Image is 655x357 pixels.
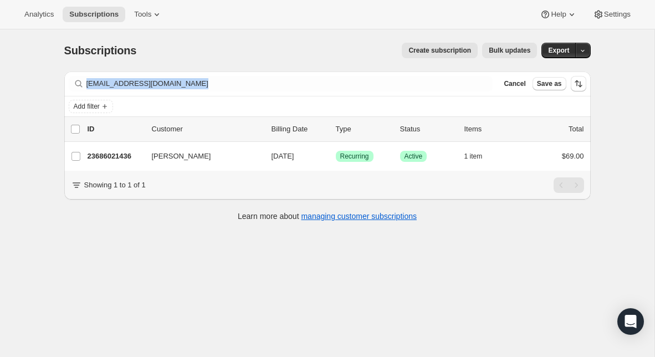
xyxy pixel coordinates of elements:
[86,76,493,91] input: Filter subscribers
[336,124,391,135] div: Type
[88,151,143,162] p: 23686021436
[554,177,584,193] nav: Pagination
[548,46,569,55] span: Export
[238,211,417,222] p: Learn more about
[405,152,423,161] span: Active
[69,100,113,113] button: Add filter
[272,152,294,160] span: [DATE]
[400,124,456,135] p: Status
[617,308,644,335] div: Open Intercom Messenger
[402,43,478,58] button: Create subscription
[533,7,584,22] button: Help
[482,43,537,58] button: Bulk updates
[569,124,584,135] p: Total
[340,152,369,161] span: Recurring
[586,7,637,22] button: Settings
[408,46,471,55] span: Create subscription
[604,10,631,19] span: Settings
[84,180,146,191] p: Showing 1 to 1 of 1
[152,124,263,135] p: Customer
[127,7,169,22] button: Tools
[69,10,119,19] span: Subscriptions
[499,77,530,90] button: Cancel
[152,151,211,162] span: [PERSON_NAME]
[272,124,327,135] p: Billing Date
[489,46,530,55] span: Bulk updates
[464,152,483,161] span: 1 item
[74,102,100,111] span: Add filter
[145,147,256,165] button: [PERSON_NAME]
[24,10,54,19] span: Analytics
[533,77,566,90] button: Save as
[64,44,137,57] span: Subscriptions
[88,149,584,164] div: 23686021436[PERSON_NAME][DATE]SuccessRecurringSuccessActive1 item$69.00
[301,212,417,221] a: managing customer subscriptions
[464,124,520,135] div: Items
[18,7,60,22] button: Analytics
[551,10,566,19] span: Help
[537,79,562,88] span: Save as
[63,7,125,22] button: Subscriptions
[504,79,525,88] span: Cancel
[88,124,584,135] div: IDCustomerBilling DateTypeStatusItemsTotal
[464,149,495,164] button: 1 item
[541,43,576,58] button: Export
[88,124,143,135] p: ID
[571,76,586,91] button: Sort the results
[562,152,584,160] span: $69.00
[134,10,151,19] span: Tools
